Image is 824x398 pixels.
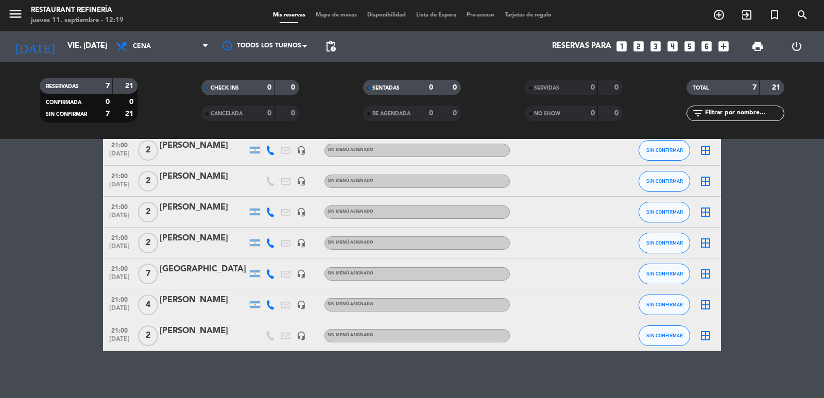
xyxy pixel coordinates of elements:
strong: 0 [614,84,621,91]
button: SIN CONFIRMAR [639,264,690,284]
span: 2 [138,325,158,346]
i: border_all [699,268,712,280]
i: looks_two [632,40,645,53]
span: 2 [138,202,158,222]
i: looks_5 [683,40,696,53]
span: 21:00 [107,139,132,150]
span: [DATE] [107,274,132,286]
span: CANCELADA [211,111,243,116]
span: SERVIDAS [534,85,559,91]
span: SIN CONFIRMAR [646,240,683,246]
div: [PERSON_NAME] [160,170,247,183]
div: [PERSON_NAME] [160,324,247,338]
strong: 0 [129,98,135,106]
span: [DATE] [107,336,132,348]
strong: 0 [429,110,433,117]
i: headset_mic [297,269,306,279]
button: SIN CONFIRMAR [639,233,690,253]
div: [PERSON_NAME] [160,201,247,214]
button: SIN CONFIRMAR [639,171,690,192]
i: power_settings_new [791,40,803,53]
i: search [796,9,809,21]
span: 21:00 [107,169,132,181]
div: [GEOGRAPHIC_DATA] [160,263,247,276]
strong: 21 [125,82,135,90]
strong: 0 [591,110,595,117]
i: headset_mic [297,177,306,186]
div: jueves 11. septiembre - 12:19 [31,15,124,26]
span: SENTADAS [372,85,400,91]
div: [PERSON_NAME] [160,139,247,152]
input: Filtrar por nombre... [704,108,784,119]
strong: 0 [453,84,459,91]
span: Sin menú asignado [328,148,373,152]
strong: 7 [106,110,110,117]
strong: 7 [106,82,110,90]
span: Cena [133,43,151,50]
span: 2 [138,171,158,192]
span: NO SHOW [534,111,560,116]
button: SIN CONFIRMAR [639,202,690,222]
strong: 7 [752,84,757,91]
span: SIN CONFIRMAR [646,147,683,153]
span: Reservas para [552,42,611,51]
span: 21:00 [107,324,132,336]
i: border_all [699,299,712,311]
span: SIN CONFIRMAR [46,112,87,117]
span: pending_actions [324,40,337,53]
button: SIN CONFIRMAR [639,140,690,161]
strong: 0 [614,110,621,117]
i: headset_mic [297,146,306,155]
i: looks_one [615,40,628,53]
span: Sin menú asignado [328,240,373,245]
span: print [751,40,764,53]
i: border_all [699,144,712,157]
button: SIN CONFIRMAR [639,295,690,315]
span: 2 [138,140,158,161]
i: headset_mic [297,331,306,340]
i: add_box [717,40,730,53]
span: RE AGENDADA [372,111,410,116]
div: Restaurant Refinería [31,5,124,15]
i: looks_6 [700,40,713,53]
strong: 0 [429,84,433,91]
i: arrow_drop_down [96,40,108,53]
i: border_all [699,330,712,342]
span: Sin menú asignado [328,271,373,275]
strong: 21 [772,84,782,91]
span: [DATE] [107,150,132,162]
span: SIN CONFIRMAR [646,271,683,276]
span: 7 [138,264,158,284]
i: exit_to_app [741,9,753,21]
i: looks_4 [666,40,679,53]
strong: 0 [267,110,271,117]
span: SIN CONFIRMAR [646,209,683,215]
span: RESERVADAS [46,84,79,89]
span: SIN CONFIRMAR [646,333,683,338]
div: [PERSON_NAME] [160,293,247,307]
i: headset_mic [297,300,306,309]
i: looks_3 [649,40,662,53]
span: [DATE] [107,243,132,255]
span: 21:00 [107,231,132,243]
span: TOTAL [693,85,709,91]
strong: 0 [291,84,297,91]
span: Mis reservas [268,12,311,18]
span: Mapa de mesas [311,12,362,18]
span: 4 [138,295,158,315]
strong: 0 [267,84,271,91]
span: SIN CONFIRMAR [646,302,683,307]
span: SIN CONFIRMAR [646,178,683,184]
i: headset_mic [297,238,306,248]
span: [DATE] [107,305,132,317]
strong: 21 [125,110,135,117]
div: LOG OUT [777,31,816,62]
span: Sin menú asignado [328,210,373,214]
span: 21:00 [107,262,132,274]
strong: 0 [453,110,459,117]
i: headset_mic [297,207,306,217]
i: turned_in_not [768,9,781,21]
span: CHECK INS [211,85,239,91]
i: [DATE] [8,35,62,58]
span: Sin menú asignado [328,302,373,306]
